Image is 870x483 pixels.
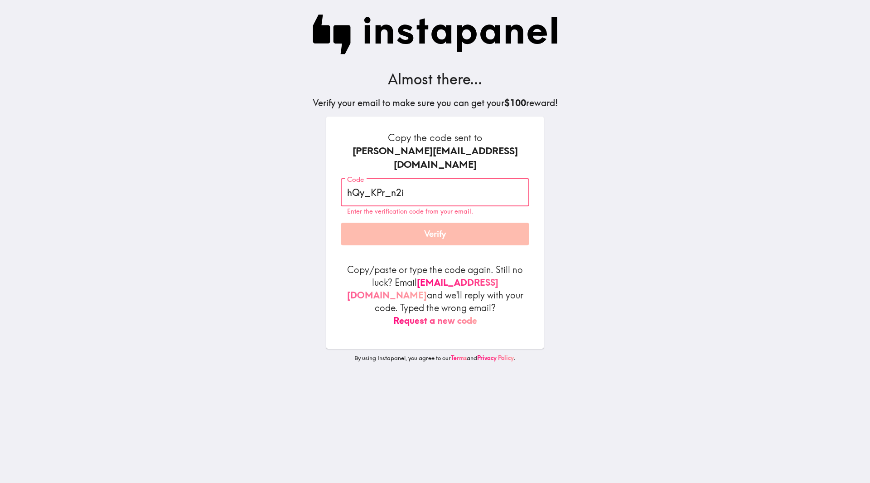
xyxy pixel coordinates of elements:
[341,131,529,171] h6: Copy the code sent to
[347,175,364,185] label: Code
[341,223,529,245] button: Verify
[341,144,529,171] div: [PERSON_NAME][EMAIL_ADDRESS][DOMAIN_NAME]
[313,97,558,109] h5: Verify your email to make sure you can get your reward!
[347,277,498,301] a: [EMAIL_ADDRESS][DOMAIN_NAME]
[451,354,467,361] a: Terms
[341,179,529,207] input: xxx_xxx_xxx
[393,314,477,327] button: Request a new code
[313,15,558,54] img: Instapanel
[313,69,558,89] h3: Almost there...
[326,354,544,362] p: By using Instapanel, you agree to our and .
[504,97,526,108] b: $100
[477,354,514,361] a: Privacy Policy
[347,208,523,215] p: Enter the verification code from your email.
[341,263,529,327] p: Copy/paste or type the code again. Still no luck? Email and we'll reply with your code. Typed the...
